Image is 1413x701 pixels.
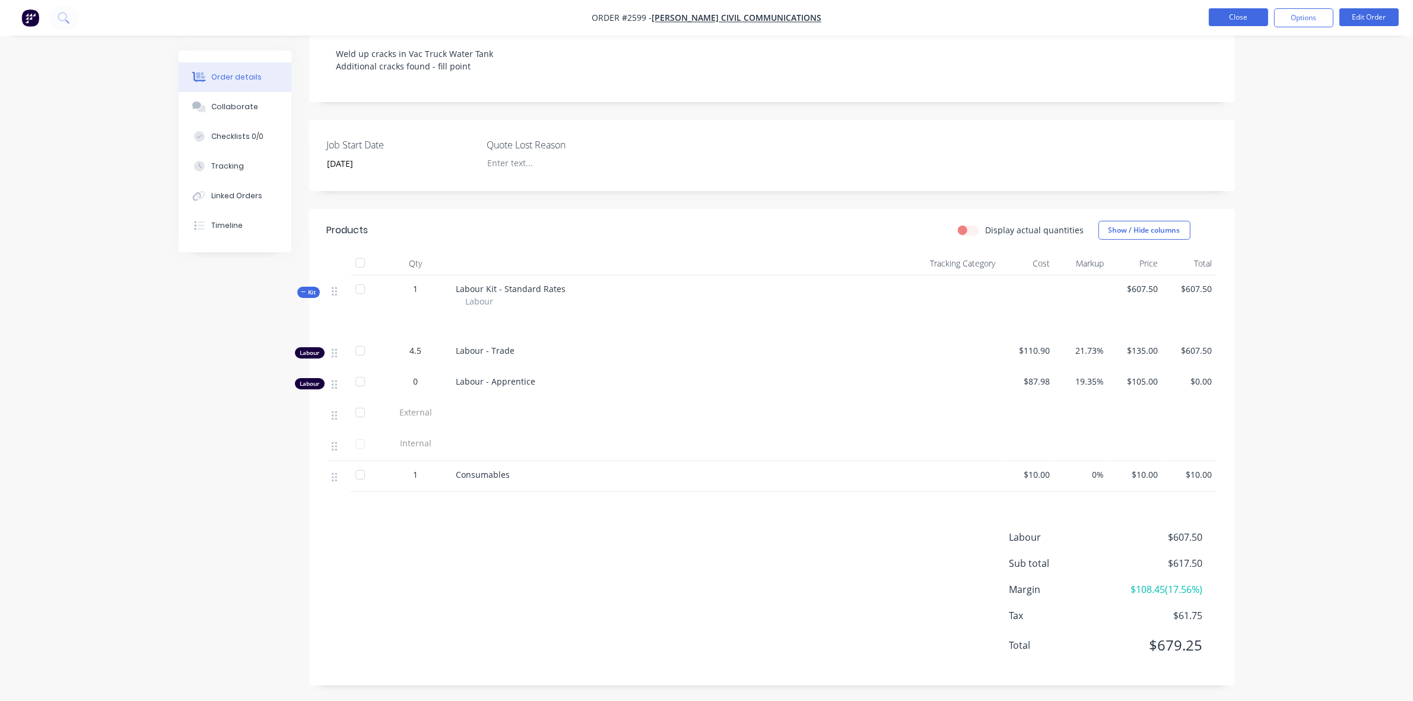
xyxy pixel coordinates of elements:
span: Labour [466,295,494,307]
button: Order details [179,62,291,92]
span: 0 [414,375,418,388]
input: Enter date [319,155,466,173]
span: External [385,406,447,418]
div: Tracking Category [867,252,1001,275]
div: Price [1109,252,1163,275]
span: 21.73% [1059,344,1104,357]
div: Labour [295,347,325,359]
div: Timeline [211,220,243,231]
span: Order #2599 - [592,12,652,24]
label: Quote Lost Reason [487,138,635,152]
div: Linked Orders [211,191,262,201]
a: [PERSON_NAME] Civil Communications [652,12,821,24]
span: $105.00 [1113,375,1158,388]
span: Labour - Trade [456,345,515,356]
span: Sub total [1009,556,1115,570]
span: 4.5 [410,344,422,357]
div: Kit [297,287,320,298]
span: Margin [1009,582,1115,597]
div: Markup [1055,252,1109,275]
span: 0% [1059,468,1104,481]
span: $617.50 [1114,556,1202,570]
span: $110.90 [1005,344,1050,357]
span: 1 [414,283,418,295]
div: Checklists 0/0 [211,131,263,142]
div: Tracking [211,161,244,172]
button: Edit Order [1339,8,1399,26]
span: $607.50 [1114,530,1202,544]
label: Job Start Date [327,138,475,152]
span: Total [1009,638,1115,652]
span: $607.50 [1167,283,1212,295]
button: Show / Hide columns [1098,221,1190,240]
button: Collaborate [179,92,291,122]
span: 19.35% [1059,375,1104,388]
button: Options [1274,8,1333,27]
div: Collaborate [211,101,258,112]
div: Total [1163,252,1217,275]
span: $108.45 ( 17.56 %) [1114,582,1202,597]
span: $10.00 [1167,468,1212,481]
button: Linked Orders [179,181,291,211]
div: Cost [1001,252,1055,275]
span: $10.00 [1113,468,1158,481]
button: Checklists 0/0 [179,122,291,151]
div: Qty [380,252,452,275]
button: Close [1209,8,1268,26]
button: Tracking [179,151,291,181]
div: Weld up cracks in Vac Truck Water Tank Additional cracks found - fill point [327,36,1217,84]
span: Labour [1009,530,1115,544]
label: Display actual quantities [986,224,1084,236]
span: $10.00 [1005,468,1050,481]
span: Kit [301,288,316,297]
span: Labour - Apprentice [456,376,536,387]
span: 1 [414,468,418,481]
span: $679.25 [1114,635,1202,656]
span: Internal [385,437,447,449]
span: Tax [1009,608,1115,623]
span: Labour Kit - Standard Rates [456,283,566,294]
span: $61.75 [1114,608,1202,623]
button: Timeline [179,211,291,240]
span: $607.50 [1167,344,1212,357]
span: $87.98 [1005,375,1050,388]
span: $607.50 [1113,283,1158,295]
img: Factory [21,9,39,27]
div: Products [327,223,369,237]
div: Labour [295,378,325,389]
span: $135.00 [1113,344,1158,357]
span: $0.00 [1167,375,1212,388]
span: Consumables [456,469,510,480]
div: Order details [211,72,262,83]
